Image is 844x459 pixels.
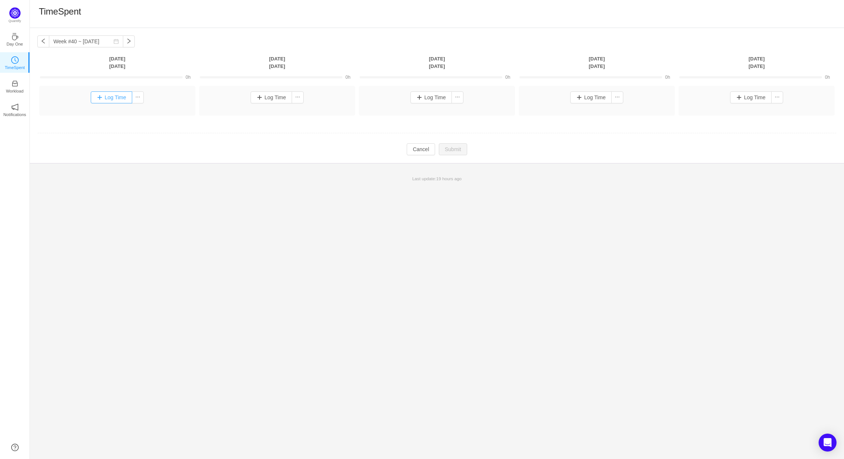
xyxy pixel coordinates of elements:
[730,91,772,103] button: Log Time
[410,91,452,103] button: Log Time
[11,56,19,64] i: icon: clock-circle
[39,6,81,17] h1: TimeSpent
[11,103,19,111] i: icon: notification
[292,91,304,103] button: icon: ellipsis
[412,176,462,181] span: Last update:
[505,75,510,80] span: 0h
[611,91,623,103] button: icon: ellipsis
[6,88,24,94] p: Workload
[11,106,19,113] a: icon: notificationNotifications
[11,444,19,451] a: icon: question-circle
[452,91,463,103] button: icon: ellipsis
[11,80,19,87] i: icon: inbox
[345,75,350,80] span: 0h
[436,176,462,181] span: 19 hours ago
[9,19,21,24] p: Quantify
[123,35,135,47] button: icon: right
[677,55,837,70] th: [DATE] [DATE]
[357,55,517,70] th: [DATE] [DATE]
[197,55,357,70] th: [DATE] [DATE]
[37,35,49,47] button: icon: left
[771,91,783,103] button: icon: ellipsis
[825,75,830,80] span: 0h
[570,91,612,103] button: Log Time
[517,55,677,70] th: [DATE] [DATE]
[819,434,837,452] div: Open Intercom Messenger
[11,82,19,90] a: icon: inboxWorkload
[251,91,292,103] button: Log Time
[132,91,144,103] button: icon: ellipsis
[11,35,19,43] a: icon: coffeeDay One
[11,33,19,40] i: icon: coffee
[186,75,190,80] span: 0h
[11,59,19,66] a: icon: clock-circleTimeSpent
[37,55,197,70] th: [DATE] [DATE]
[9,7,21,19] img: Quantify
[3,111,26,118] p: Notifications
[439,143,467,155] button: Submit
[6,41,23,47] p: Day One
[114,39,119,44] i: icon: calendar
[407,143,435,155] button: Cancel
[5,64,25,71] p: TimeSpent
[49,35,123,47] input: Select a week
[91,91,132,103] button: Log Time
[665,75,670,80] span: 0h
